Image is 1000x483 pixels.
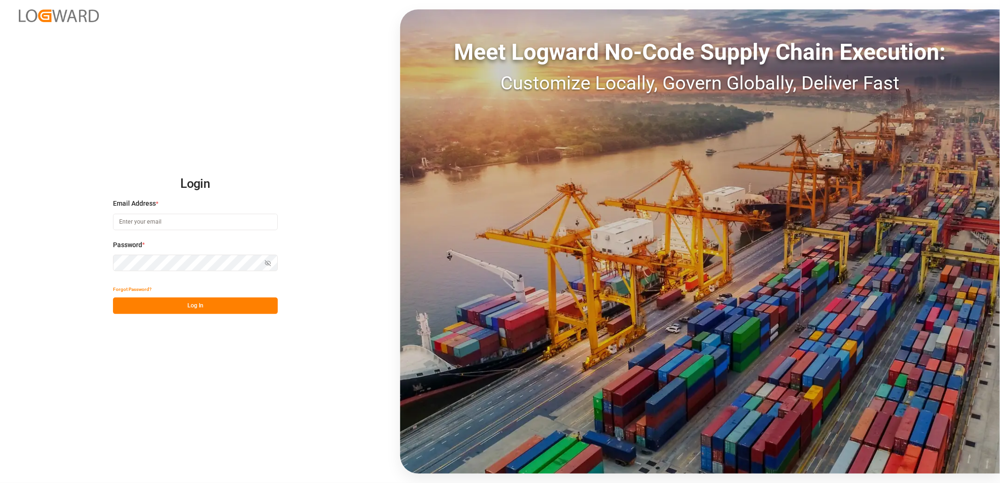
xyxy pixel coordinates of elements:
[113,214,278,230] input: Enter your email
[400,35,1000,69] div: Meet Logward No-Code Supply Chain Execution:
[113,298,278,314] button: Log In
[400,69,1000,97] div: Customize Locally, Govern Globally, Deliver Fast
[113,169,278,199] h2: Login
[19,9,99,22] img: Logward_new_orange.png
[113,199,156,209] span: Email Address
[113,281,152,298] button: Forgot Password?
[113,240,142,250] span: Password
